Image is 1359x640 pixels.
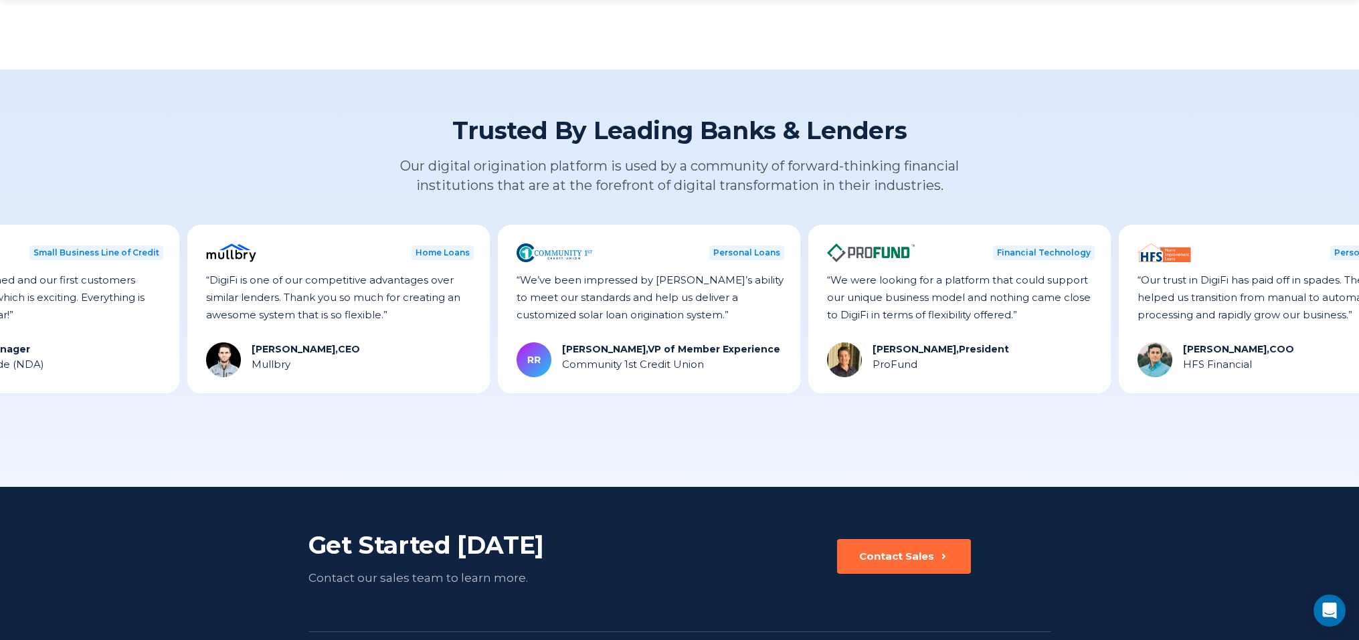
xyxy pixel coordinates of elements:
[206,272,474,324] div: “DigiFi is one of our competitive advantages over similar lenders. Thank you so much for creating...
[837,539,971,574] button: Contact Sales
[1183,356,1294,373] div: HFS Financial
[859,550,934,563] div: Contact Sales
[252,342,360,356] div: [PERSON_NAME], CEO
[837,539,971,587] a: Contact Sales
[873,342,1009,356] div: [PERSON_NAME], President
[412,245,474,260] div: Home Loans
[1313,595,1346,627] div: Open Intercom Messenger
[1138,342,1172,377] img: Andrew Collins, COO Avatar
[993,245,1095,260] div: Financial Technology
[562,342,780,356] div: [PERSON_NAME], VP of Member Experience
[29,245,163,260] div: Small Business Line of Credit
[709,245,784,260] div: Personal Loans
[308,568,606,587] div: Contact our sales team to learn more.
[562,356,780,373] div: Community 1st Credit Union
[827,342,862,377] img: Tim Trankina, President Avatar
[389,115,971,146] h2: Trusted By Leading Banks & Lenders
[308,530,606,560] div: Get Started [DATE]
[1183,342,1294,356] div: [PERSON_NAME], COO
[389,156,971,195] p: Our digital origination platform is used by a community of forward-thinking financial institution...
[873,356,1009,373] div: ProFund
[517,342,551,377] img: Rebecca Riker, VP of Member Experience Avatar
[827,272,1095,324] div: “We were looking for a platform that could support our unique business model and nothing came clo...
[206,342,241,377] img: Hale Shaw, CEO Avatar
[517,272,784,324] div: “We’ve been impressed by [PERSON_NAME]’s ability to meet our standards and help us deliver a cust...
[252,356,360,373] div: Mullbry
